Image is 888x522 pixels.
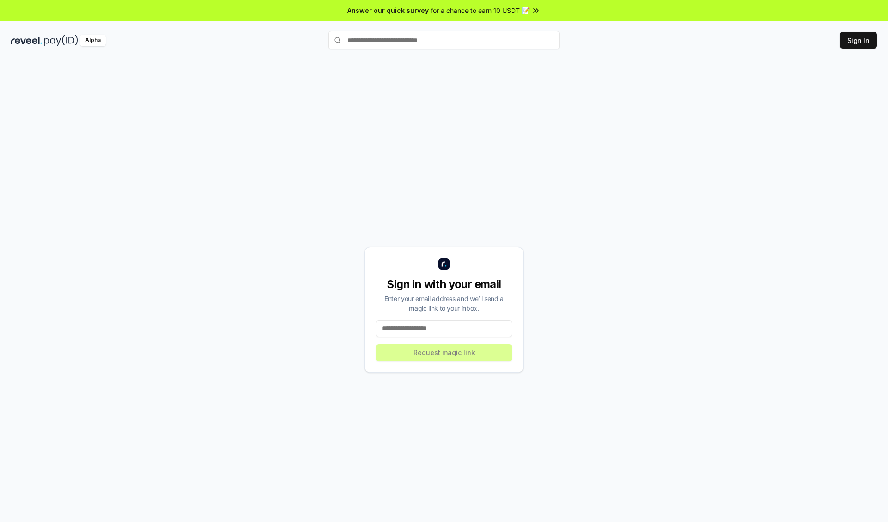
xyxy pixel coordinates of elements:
span: for a chance to earn 10 USDT 📝 [431,6,530,15]
button: Sign In [840,32,877,49]
div: Alpha [80,35,106,46]
div: Enter your email address and we’ll send a magic link to your inbox. [376,294,512,313]
img: logo_small [438,258,450,270]
div: Sign in with your email [376,277,512,292]
img: pay_id [44,35,78,46]
span: Answer our quick survey [347,6,429,15]
img: reveel_dark [11,35,42,46]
